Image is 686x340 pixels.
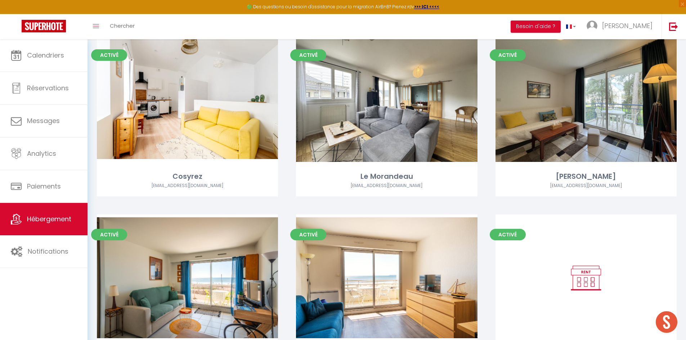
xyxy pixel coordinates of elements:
[496,182,677,189] div: Airbnb
[27,116,60,125] span: Messages
[587,21,597,31] img: ...
[104,14,140,39] a: Chercher
[28,247,68,256] span: Notifications
[656,311,677,333] div: Ouvrir le chat
[669,22,678,31] img: logout
[581,14,662,39] a: ... [PERSON_NAME]
[27,214,71,223] span: Hébergement
[27,149,56,158] span: Analytics
[110,22,135,30] span: Chercher
[22,20,66,32] img: Super Booking
[27,83,69,92] span: Réservations
[27,51,64,60] span: Calendriers
[97,182,278,189] div: Airbnb
[290,229,326,240] span: Activé
[296,182,477,189] div: Airbnb
[97,171,278,182] div: Cosyrez
[602,21,653,30] span: [PERSON_NAME]
[414,4,439,10] a: >>> ICI <<<<
[496,171,677,182] div: [PERSON_NAME]
[27,182,61,191] span: Paiements
[490,229,526,240] span: Activé
[91,49,127,61] span: Activé
[490,49,526,61] span: Activé
[296,171,477,182] div: Le Morandeau
[290,49,326,61] span: Activé
[91,229,127,240] span: Activé
[511,21,561,33] button: Besoin d'aide ?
